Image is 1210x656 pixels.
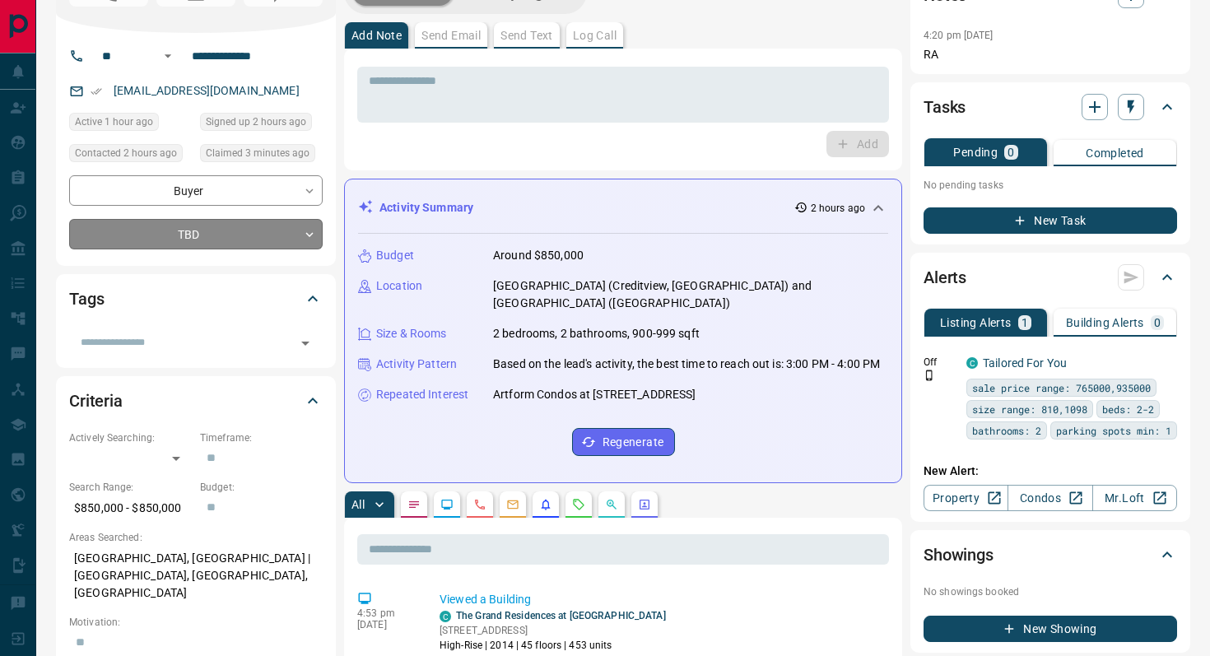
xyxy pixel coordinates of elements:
[924,173,1177,198] p: No pending tasks
[69,615,323,630] p: Motivation:
[1102,401,1154,417] span: beds: 2-2
[924,355,956,370] p: Off
[357,619,415,630] p: [DATE]
[440,623,666,638] p: [STREET_ADDRESS]
[539,498,552,511] svg: Listing Alerts
[114,84,300,97] a: [EMAIL_ADDRESS][DOMAIN_NAME]
[924,535,1177,575] div: Showings
[440,498,454,511] svg: Lead Browsing Activity
[605,498,618,511] svg: Opportunities
[924,463,1177,480] p: New Alert:
[200,480,323,495] p: Budget:
[69,388,123,414] h2: Criteria
[200,113,323,136] div: Mon Aug 18 2025
[357,607,415,619] p: 4:53 pm
[493,247,584,264] p: Around $850,000
[69,219,323,249] div: TBD
[1086,147,1144,159] p: Completed
[924,485,1008,511] a: Property
[206,145,309,161] span: Claimed 3 minutes ago
[69,530,323,545] p: Areas Searched:
[493,325,700,342] p: 2 bedrooms, 2 bathrooms, 900-999 sqft
[440,591,882,608] p: Viewed a Building
[924,542,994,568] h2: Showings
[440,611,451,622] div: condos.ca
[376,386,468,403] p: Repeated Interest
[924,370,935,381] svg: Push Notification Only
[200,144,323,167] div: Mon Aug 18 2025
[811,201,865,216] p: 2 hours ago
[983,356,1067,370] a: Tailored For You
[407,498,421,511] svg: Notes
[376,325,447,342] p: Size & Rooms
[358,193,888,223] div: Activity Summary2 hours ago
[953,147,998,158] p: Pending
[972,401,1087,417] span: size range: 810,1098
[1092,485,1177,511] a: Mr.Loft
[1022,317,1028,328] p: 1
[440,638,666,653] p: High-Rise | 2014 | 45 floors | 453 units
[69,381,323,421] div: Criteria
[1056,422,1171,439] span: parking spots min: 1
[924,207,1177,234] button: New Task
[972,379,1151,396] span: sale price range: 765000,935000
[69,144,192,167] div: Mon Aug 18 2025
[351,30,402,41] p: Add Note
[924,30,994,41] p: 4:20 pm [DATE]
[966,357,978,369] div: condos.ca
[972,422,1041,439] span: bathrooms: 2
[351,499,365,510] p: All
[924,94,966,120] h2: Tasks
[940,317,1012,328] p: Listing Alerts
[75,114,153,130] span: Active 1 hour ago
[376,277,422,295] p: Location
[924,258,1177,297] div: Alerts
[572,498,585,511] svg: Requests
[158,46,178,66] button: Open
[456,610,666,621] a: The Grand Residences at [GEOGRAPHIC_DATA]
[69,430,192,445] p: Actively Searching:
[69,279,323,319] div: Tags
[75,145,177,161] span: Contacted 2 hours ago
[206,114,306,130] span: Signed up 2 hours ago
[1008,147,1014,158] p: 0
[379,199,473,216] p: Activity Summary
[69,286,104,312] h2: Tags
[1066,317,1144,328] p: Building Alerts
[924,46,1177,63] p: RA
[493,356,880,373] p: Based on the lead's activity, the best time to reach out is: 3:00 PM - 4:00 PM
[69,495,192,522] p: $850,000 - $850,000
[638,498,651,511] svg: Agent Actions
[69,545,323,607] p: [GEOGRAPHIC_DATA], [GEOGRAPHIC_DATA] | [GEOGRAPHIC_DATA], [GEOGRAPHIC_DATA], [GEOGRAPHIC_DATA]
[493,277,888,312] p: [GEOGRAPHIC_DATA] (Creditview, [GEOGRAPHIC_DATA]) and [GEOGRAPHIC_DATA] ([GEOGRAPHIC_DATA])
[572,428,675,456] button: Regenerate
[924,87,1177,127] div: Tasks
[924,264,966,291] h2: Alerts
[1154,317,1161,328] p: 0
[924,584,1177,599] p: No showings booked
[376,356,457,373] p: Activity Pattern
[91,86,102,97] svg: Email Verified
[69,175,323,206] div: Buyer
[493,386,696,403] p: Artform Condos at [STREET_ADDRESS]
[69,113,192,136] div: Mon Aug 18 2025
[506,498,519,511] svg: Emails
[924,616,1177,642] button: New Showing
[69,480,192,495] p: Search Range:
[200,430,323,445] p: Timeframe:
[294,332,317,355] button: Open
[1008,485,1092,511] a: Condos
[376,247,414,264] p: Budget
[473,498,486,511] svg: Calls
